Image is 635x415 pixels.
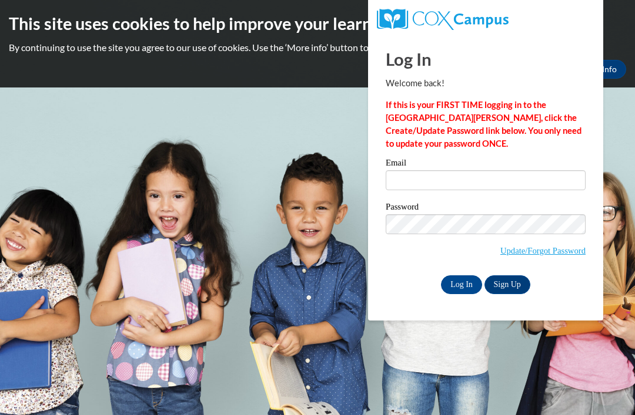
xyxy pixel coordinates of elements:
h1: Log In [386,47,586,71]
a: Sign Up [484,275,530,294]
p: By continuing to use the site you agree to our use of cookies. Use the ‘More info’ button to read... [9,41,626,54]
iframe: Button to launch messaging window [588,368,626,406]
input: Log In [441,275,482,294]
a: Update/Forgot Password [500,246,586,255]
img: COX Campus [377,9,509,30]
label: Email [386,158,586,170]
h2: This site uses cookies to help improve your learning experience. [9,12,626,35]
strong: If this is your FIRST TIME logging in to the [GEOGRAPHIC_DATA][PERSON_NAME], click the Create/Upd... [386,100,581,149]
p: Welcome back! [386,77,586,90]
label: Password [386,203,586,214]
